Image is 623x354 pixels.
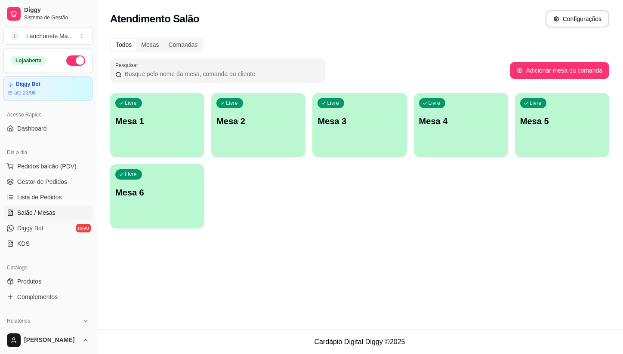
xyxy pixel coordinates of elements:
button: Select a team [3,27,93,45]
a: Lista de Pedidos [3,190,93,204]
span: Gestor de Pedidos [17,177,67,186]
button: LivreMesa 1 [110,93,204,157]
button: LivreMesa 3 [312,93,407,157]
a: DiggySistema de Gestão [3,3,93,24]
button: Configurações [546,10,609,27]
p: Mesa 5 [520,115,604,127]
p: Mesa 3 [318,115,401,127]
a: Gestor de Pedidos [3,175,93,189]
button: LivreMesa 6 [110,164,204,229]
p: Livre [429,100,441,107]
p: Livre [530,100,542,107]
div: Dia a dia [3,146,93,159]
span: Produtos [17,277,41,286]
button: [PERSON_NAME] [3,330,93,351]
button: Adicionar mesa ou comanda [510,62,609,79]
button: LivreMesa 2 [211,93,305,157]
span: Relatórios [7,317,30,324]
article: Diggy Bot [16,81,40,88]
button: Alterar Status [66,55,85,66]
div: Acesso Rápido [3,108,93,122]
div: Todos [111,39,136,51]
input: Pesquisar [122,70,320,78]
button: LivreMesa 5 [515,93,609,157]
a: Diggy Botaté 23/08 [3,76,93,101]
span: Diggy Bot [17,224,43,232]
p: Mesa 6 [115,186,199,198]
a: Salão / Mesas [3,206,93,220]
div: Lanchonete Ma ... [26,32,73,40]
span: L [11,32,19,40]
button: Pedidos balcão (PDV) [3,159,93,173]
span: Dashboard [17,124,47,133]
div: Comandas [164,39,203,51]
p: Mesa 1 [115,115,199,127]
a: KDS [3,237,93,250]
a: Dashboard [3,122,93,135]
span: [PERSON_NAME] [24,336,79,344]
span: Complementos [17,293,58,301]
p: Mesa 2 [216,115,300,127]
a: Diggy Botnovo [3,221,93,235]
label: Pesquisar [115,61,141,69]
p: Livre [125,171,137,178]
p: Livre [226,100,238,107]
span: Lista de Pedidos [17,193,62,201]
h2: Atendimento Salão [110,12,199,26]
a: Complementos [3,290,93,304]
button: LivreMesa 4 [414,93,508,157]
p: Livre [327,100,339,107]
span: Pedidos balcão (PDV) [17,162,77,171]
div: Mesas [136,39,163,51]
footer: Cardápio Digital Diggy © 2025 [96,330,623,354]
span: Diggy [24,6,89,14]
span: Salão / Mesas [17,208,56,217]
p: Livre [125,100,137,107]
article: até 23/08 [14,89,36,96]
div: Catálogo [3,261,93,275]
span: KDS [17,239,30,248]
p: Mesa 4 [419,115,503,127]
a: Produtos [3,275,93,288]
div: Loja aberta [11,56,46,65]
span: Sistema de Gestão [24,14,89,21]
